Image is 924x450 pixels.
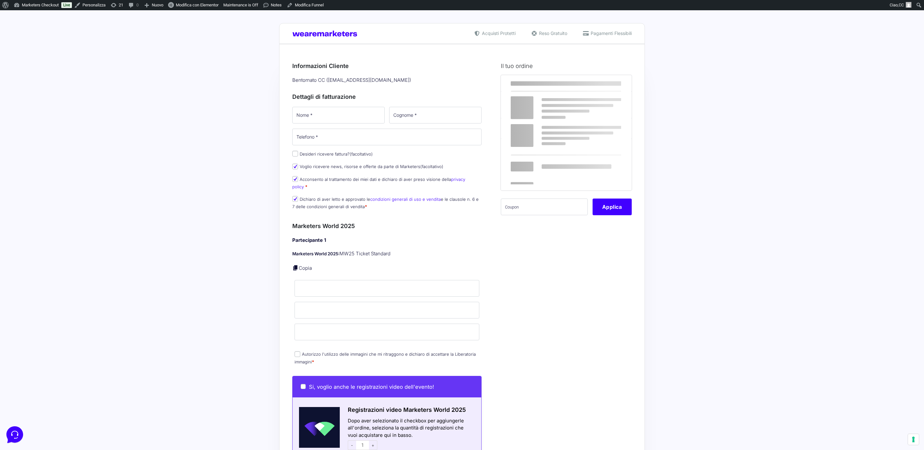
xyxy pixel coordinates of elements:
span: Trova una risposta [10,80,50,85]
iframe: Customerly Messenger Launcher [5,425,24,444]
label: Autorizzo l'utilizzo delle immagini che mi ritraggono e dichiaro di accettare la Liberatoria imma... [295,352,476,364]
span: Reso Gratuito [537,30,567,37]
h3: Informazioni Cliente [292,62,482,70]
span: (facoltativo) [420,164,443,169]
a: Live [61,2,72,8]
p: Home [19,215,30,221]
input: Acconsento al trattamento dei miei dati e dichiaro di aver preso visione dellaprivacy policy [292,176,298,182]
input: Nome * [292,107,385,123]
input: Cerca un articolo... [14,93,105,100]
input: Desideri ricevere fattura?(facoltativo) [292,151,298,157]
input: Si, voglio anche le registrazioni video dell'evento! [301,384,306,389]
img: dark [31,36,44,49]
div: Bentornato CC ( [EMAIL_ADDRESS][DOMAIN_NAME] ) [290,75,484,86]
button: Home [5,206,45,221]
a: condizioni generali di uso e vendita [370,197,441,202]
label: Voglio ricevere news, risorse e offerte da parte di Marketers [292,164,443,169]
input: Telefono * [292,129,482,145]
input: Dichiaro di aver letto e approvato lecondizioni generali di uso e venditae le clausole n. 6 e 7 d... [292,196,298,202]
span: Le tue conversazioni [10,26,55,31]
button: Le tue preferenze relative al consenso per le tecnologie di tracciamento [908,434,919,445]
a: Copia [299,265,312,271]
span: Pagamenti Flessibili [589,30,632,37]
button: Messaggi [45,206,84,221]
button: Aiuto [84,206,123,221]
strong: Marketers World 2025: [292,251,339,256]
span: Si, voglio anche le registrazioni video dell'evento! [309,384,434,390]
span: + [369,440,377,450]
th: Subtotale [576,75,632,92]
p: MW25 Ticket Standard [292,250,482,258]
h4: Partecipante 1 [292,237,482,244]
h3: Dettagli di fatturazione [292,92,482,101]
th: Totale [501,139,576,190]
span: Acquisti Protetti [480,30,516,37]
button: Applica [593,199,632,215]
th: Prodotto [501,75,576,92]
a: Copia i dettagli dell'acquirente [292,265,299,271]
button: Inizia una conversazione [10,54,118,67]
span: Inizia una conversazione [42,58,95,63]
h3: Il tuo ordine [501,62,632,70]
input: Cognome * [389,107,482,123]
input: Voglio ricevere news, risorse e offerte da parte di Marketers(facoltativo) [292,164,298,169]
p: Aiuto [99,215,108,221]
img: dark [10,36,23,49]
span: Modifica con Elementor [176,3,218,7]
th: Subtotale [501,118,576,139]
p: Messaggi [56,215,73,221]
span: CC [899,3,904,7]
h2: Ciao da Marketers 👋 [5,5,108,15]
img: Schermata-2022-04-11-alle-18.28.41.png [293,407,340,448]
span: - [348,440,356,450]
label: Acconsento al trattamento dei miei dati e dichiaro di aver preso visione della [292,177,465,189]
label: Desideri ricevere fattura? [292,151,373,157]
td: Marketers World 2025 - MW25 Ticket Standard [501,92,576,118]
a: Apri Centro Assistenza [68,80,118,85]
input: 1 [356,440,369,450]
span: Registrazioni video Marketers World 2025 [348,406,466,413]
img: dark [21,36,33,49]
input: Autorizzo l'utilizzo delle immagini che mi ritraggono e dichiaro di accettare la Liberatoria imma... [295,351,300,357]
input: Coupon [501,199,588,215]
span: (facoltativo) [350,151,373,157]
label: Dichiaro di aver letto e approvato le e le clausole n. 6 e 7 delle condizioni generali di vendita [292,197,479,209]
h3: Marketers World 2025 [292,222,482,230]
